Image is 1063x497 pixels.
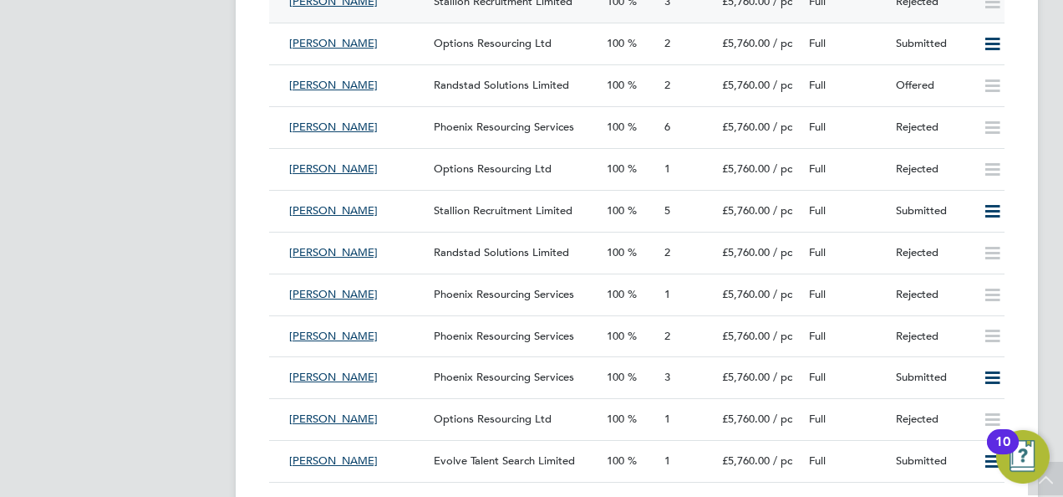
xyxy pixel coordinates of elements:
[889,197,976,225] div: Submitted
[664,120,670,134] span: 6
[289,203,378,218] span: [PERSON_NAME]
[289,412,378,426] span: [PERSON_NAME]
[664,329,670,343] span: 2
[773,161,792,176] span: / pc
[889,323,976,351] div: Rejected
[889,239,976,267] div: Rejected
[889,406,976,433] div: Rejected
[434,78,569,92] span: Randstad Solutions Limited
[722,329,770,343] span: £5,760.00
[889,281,976,309] div: Rejected
[722,161,770,176] span: £5,760.00
[289,120,378,134] span: [PERSON_NAME]
[773,245,792,259] span: / pc
[995,442,1010,464] div: 10
[809,453,826,468] span: Full
[773,287,792,301] span: / pc
[722,412,770,426] span: £5,760.00
[434,203,572,218] span: Stallion Recruitment Limited
[434,120,574,134] span: Phoenix Resourcing Services
[607,412,624,426] span: 100
[434,287,574,301] span: Phoenix Resourcing Services
[289,36,378,50] span: [PERSON_NAME]
[773,120,792,134] span: / pc
[434,36,552,50] span: Options Resourcing Ltd
[607,287,624,301] span: 100
[289,78,378,92] span: [PERSON_NAME]
[289,453,378,468] span: [PERSON_NAME]
[722,203,770,218] span: £5,760.00
[889,448,976,475] div: Submitted
[809,78,826,92] span: Full
[664,412,670,426] span: 1
[607,161,624,176] span: 100
[809,370,826,384] span: Full
[664,161,670,176] span: 1
[607,78,624,92] span: 100
[722,287,770,301] span: £5,760.00
[607,36,624,50] span: 100
[773,412,792,426] span: / pc
[889,30,976,58] div: Submitted
[289,329,378,343] span: [PERSON_NAME]
[289,161,378,176] span: [PERSON_NAME]
[722,453,770,468] span: £5,760.00
[889,364,976,392] div: Submitted
[289,245,378,259] span: [PERSON_NAME]
[607,453,624,468] span: 100
[664,287,670,301] span: 1
[809,245,826,259] span: Full
[289,370,378,384] span: [PERSON_NAME]
[434,245,569,259] span: Randstad Solutions Limited
[607,370,624,384] span: 100
[809,36,826,50] span: Full
[773,78,792,92] span: / pc
[434,370,574,384] span: Phoenix Resourcing Services
[773,370,792,384] span: / pc
[434,329,574,343] span: Phoenix Resourcing Services
[664,78,670,92] span: 2
[809,161,826,176] span: Full
[809,329,826,343] span: Full
[773,453,792,468] span: / pc
[809,412,826,426] span: Full
[889,114,976,141] div: Rejected
[809,120,826,134] span: Full
[289,287,378,301] span: [PERSON_NAME]
[996,430,1050,484] button: Open Resource Center, 10 new notifications
[434,161,552,176] span: Options Resourcing Ltd
[889,156,976,183] div: Rejected
[809,203,826,218] span: Full
[607,245,624,259] span: 100
[773,329,792,343] span: / pc
[773,36,792,50] span: / pc
[722,370,770,384] span: £5,760.00
[809,287,826,301] span: Full
[664,36,670,50] span: 2
[434,412,552,426] span: Options Resourcing Ltd
[607,203,624,218] span: 100
[773,203,792,218] span: / pc
[722,78,770,92] span: £5,760.00
[434,453,575,468] span: Evolve Talent Search Limited
[607,329,624,343] span: 100
[722,245,770,259] span: £5,760.00
[664,245,670,259] span: 2
[664,203,670,218] span: 5
[889,72,976,100] div: Offered
[664,370,670,384] span: 3
[722,36,770,50] span: £5,760.00
[607,120,624,134] span: 100
[722,120,770,134] span: £5,760.00
[664,453,670,468] span: 1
